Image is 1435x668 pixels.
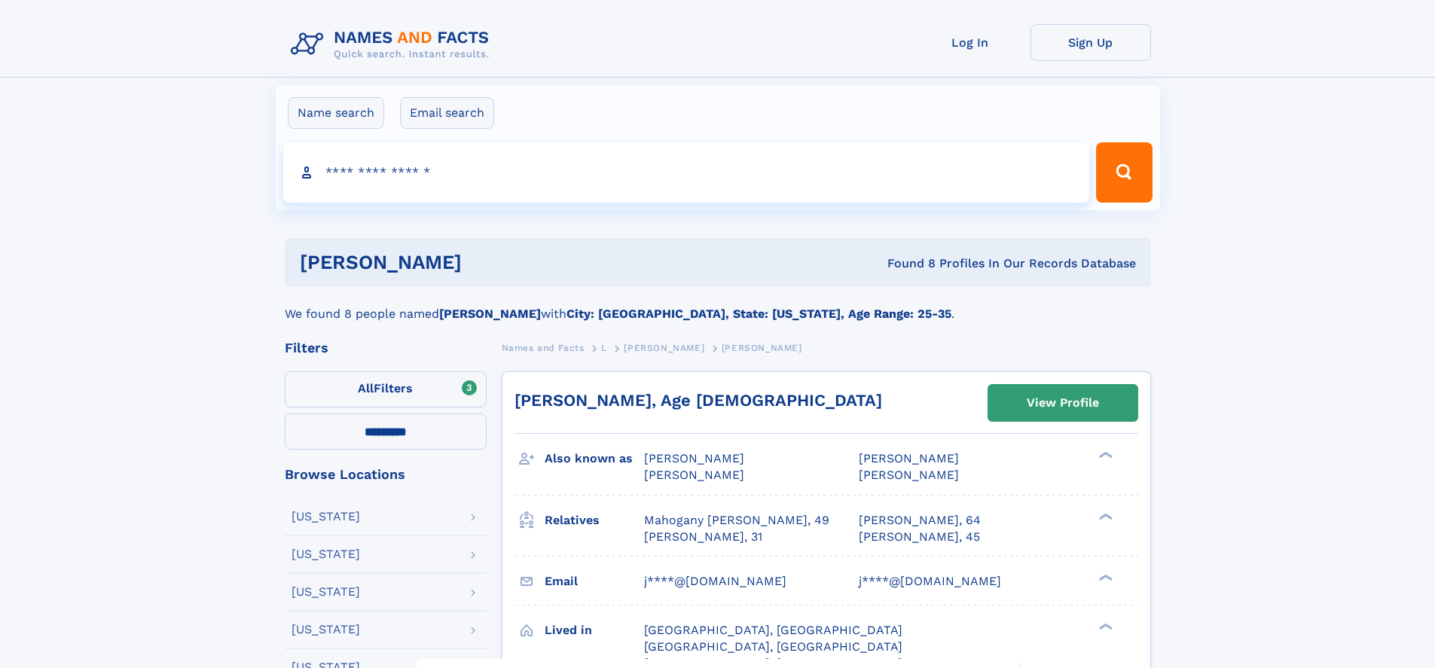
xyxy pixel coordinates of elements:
[545,618,644,643] h3: Lived in
[859,529,980,545] a: [PERSON_NAME], 45
[859,512,981,529] a: [PERSON_NAME], 64
[545,569,644,594] h3: Email
[722,343,802,353] span: [PERSON_NAME]
[859,468,959,482] span: [PERSON_NAME]
[644,623,902,637] span: [GEOGRAPHIC_DATA], [GEOGRAPHIC_DATA]
[1027,386,1099,420] div: View Profile
[292,586,360,598] div: [US_STATE]
[545,508,644,533] h3: Relatives
[285,24,502,65] img: Logo Names and Facts
[910,24,1030,61] a: Log In
[300,253,675,272] h1: [PERSON_NAME]
[644,451,744,465] span: [PERSON_NAME]
[283,142,1090,203] input: search input
[859,451,959,465] span: [PERSON_NAME]
[292,548,360,560] div: [US_STATE]
[439,307,541,321] b: [PERSON_NAME]
[601,343,607,353] span: L
[566,307,951,321] b: City: [GEOGRAPHIC_DATA], State: [US_STATE], Age Range: 25-35
[292,624,360,636] div: [US_STATE]
[285,341,487,355] div: Filters
[545,446,644,471] h3: Also known as
[988,385,1137,421] a: View Profile
[358,381,374,395] span: All
[624,343,704,353] span: [PERSON_NAME]
[1095,450,1113,460] div: ❯
[292,511,360,523] div: [US_STATE]
[1095,621,1113,631] div: ❯
[644,512,829,529] a: Mahogany [PERSON_NAME], 49
[502,338,585,357] a: Names and Facts
[400,97,494,129] label: Email search
[285,371,487,407] label: Filters
[1096,142,1152,203] button: Search Button
[644,529,762,545] a: [PERSON_NAME], 31
[674,255,1136,272] div: Found 8 Profiles In Our Records Database
[514,391,882,410] a: [PERSON_NAME], Age [DEMOGRAPHIC_DATA]
[644,468,744,482] span: [PERSON_NAME]
[1095,572,1113,582] div: ❯
[1030,24,1151,61] a: Sign Up
[624,338,704,357] a: [PERSON_NAME]
[288,97,384,129] label: Name search
[285,468,487,481] div: Browse Locations
[285,287,1151,323] div: We found 8 people named with .
[644,639,902,654] span: [GEOGRAPHIC_DATA], [GEOGRAPHIC_DATA]
[1095,511,1113,521] div: ❯
[601,338,607,357] a: L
